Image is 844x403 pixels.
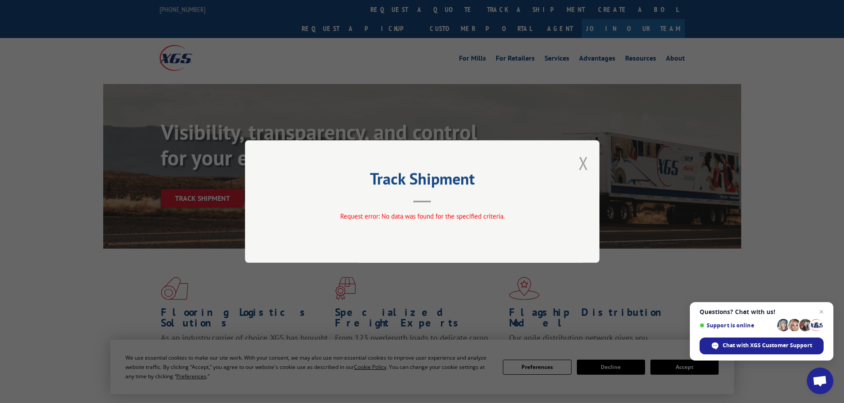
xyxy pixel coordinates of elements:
span: Request error: No data was found for the specified criteria. [340,212,504,220]
button: Close modal [579,151,588,175]
a: Open chat [807,368,833,394]
h2: Track Shipment [289,173,555,189]
span: Chat with XGS Customer Support [723,342,812,349]
span: Chat with XGS Customer Support [700,338,824,354]
span: Questions? Chat with us! [700,308,824,315]
span: Support is online [700,322,774,329]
